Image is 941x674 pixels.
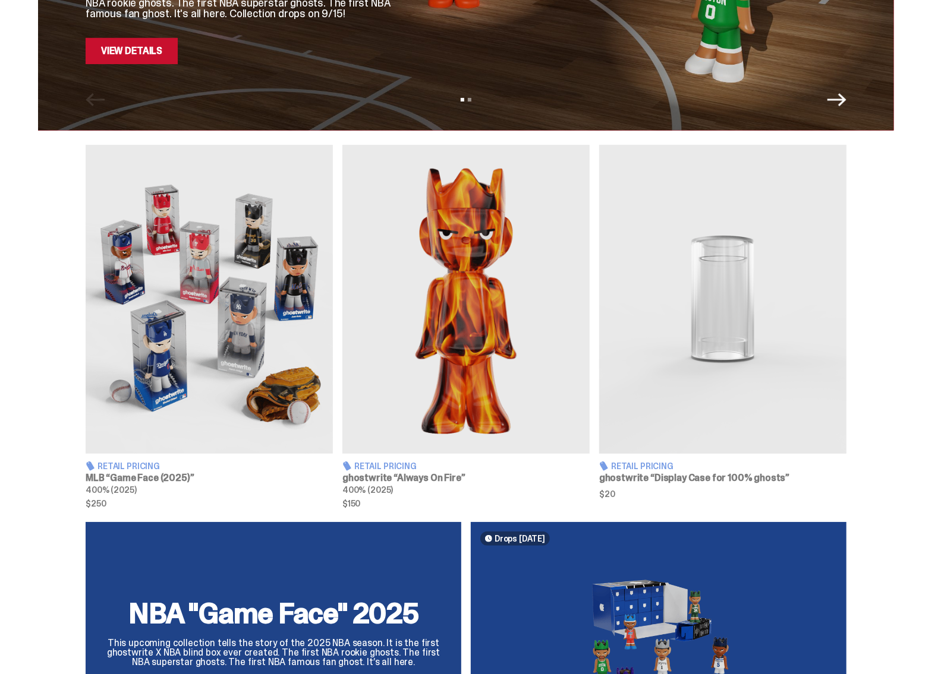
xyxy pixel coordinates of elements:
a: Display Case for 100% ghosts Retail Pricing [599,145,846,508]
span: Retail Pricing [611,462,674,470]
button: View slide 2 [468,98,471,102]
span: Drops [DATE] [495,534,545,543]
span: Retail Pricing [354,462,417,470]
a: Game Face (2025) Retail Pricing [86,145,333,508]
img: Display Case for 100% ghosts [599,145,846,454]
img: Game Face (2025) [86,145,333,454]
span: $150 [342,499,590,508]
span: $250 [86,499,333,508]
h3: ghostwrite “Always On Fire” [342,473,590,483]
span: $20 [599,490,846,498]
span: 400% (2025) [86,485,136,495]
h3: ghostwrite “Display Case for 100% ghosts” [599,473,846,483]
a: View Details [86,38,178,64]
p: This upcoming collection tells the story of the 2025 NBA season. It is the first ghostwrite X NBA... [100,638,447,667]
img: Always On Fire [342,145,590,454]
h2: NBA "Game Face" 2025 [100,599,447,628]
span: Retail Pricing [97,462,160,470]
a: Always On Fire Retail Pricing [342,145,590,508]
span: 400% (2025) [342,485,393,495]
h3: MLB “Game Face (2025)” [86,473,333,483]
button: View slide 1 [461,98,464,102]
button: Next [827,90,846,109]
